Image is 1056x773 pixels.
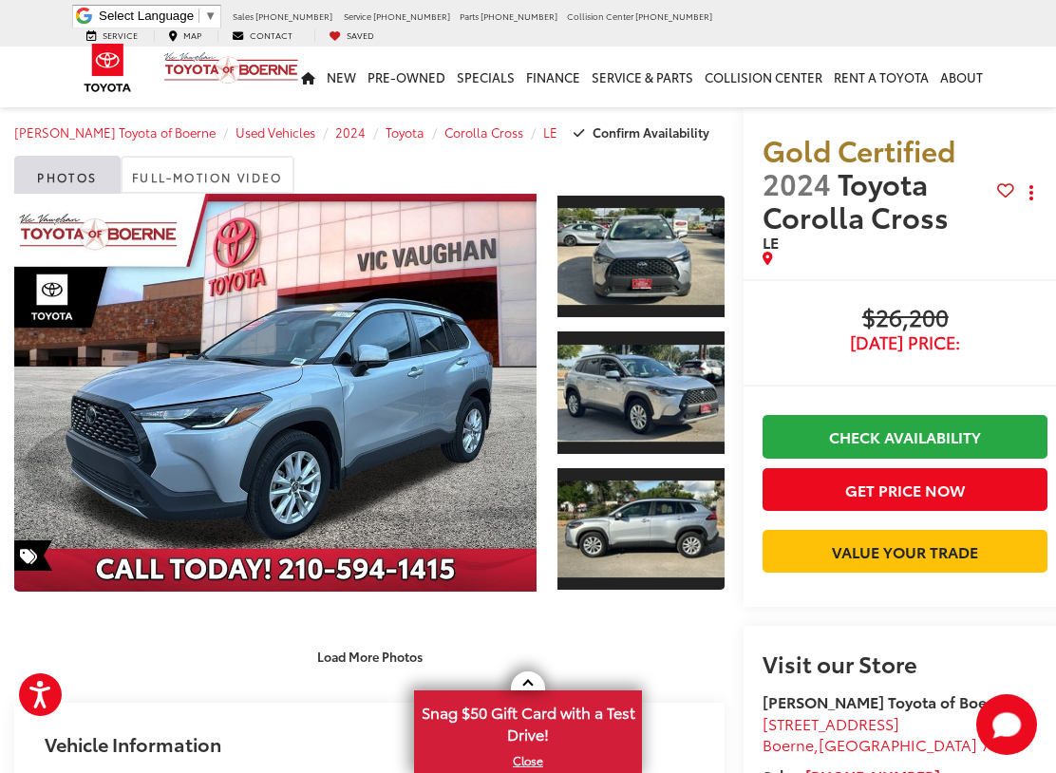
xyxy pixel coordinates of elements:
span: Snag $50 Gift Card with a Test Drive! [416,692,640,750]
a: [PERSON_NAME] Toyota of Boerne [14,123,216,141]
a: Expand Photo 1 [557,194,726,319]
a: Expand Photo 2 [557,330,726,455]
span: Parts [460,9,479,22]
a: Finance [520,47,586,107]
svg: Start Chat [976,694,1037,755]
a: Full-Motion Video [121,156,294,194]
span: , [763,733,1024,755]
span: [PHONE_NUMBER] [373,9,450,22]
a: [STREET_ADDRESS] Boerne,[GEOGRAPHIC_DATA] 78006 [763,712,1024,756]
span: Saved [347,28,374,41]
a: Used Vehicles [236,123,315,141]
img: Vic Vaughan Toyota of Boerne [163,51,299,85]
a: Contact [217,29,307,42]
button: Confirm Availability [563,116,726,149]
span: Sales [233,9,254,22]
span: [GEOGRAPHIC_DATA] [819,733,977,755]
span: dropdown dots [1029,185,1033,200]
span: [STREET_ADDRESS] [763,712,899,734]
a: Corolla Cross [444,123,523,141]
a: Collision Center [699,47,828,107]
button: Get Price Now [763,468,1047,511]
span: 2024 [763,162,831,203]
a: Service [72,29,152,42]
span: Confirm Availability [593,123,709,141]
a: Service & Parts: Opens in a new tab [586,47,699,107]
a: Map [154,29,216,42]
span: $26,200 [763,305,1047,333]
span: ▼ [204,9,217,23]
span: Select Language [99,9,194,23]
a: Home [295,47,321,107]
a: Value Your Trade [763,530,1047,573]
span: Special [14,540,52,571]
img: 2024 Toyota Corolla Cross LE [9,193,542,593]
a: Rent a Toyota [828,47,934,107]
a: Select Language​ [99,9,217,23]
a: Toyota [386,123,424,141]
span: ​ [198,9,199,23]
button: Actions [1014,176,1047,209]
button: Load More Photos [304,640,436,673]
strong: [PERSON_NAME] Toyota of Boerne [763,690,1010,712]
img: 2024 Toyota Corolla Cross LE [556,345,726,442]
a: Specials [451,47,520,107]
span: LE [763,231,779,253]
a: New [321,47,362,107]
a: Expand Photo 0 [14,194,537,592]
img: Toyota [72,37,143,99]
a: My Saved Vehicles [314,29,388,42]
a: Pre-Owned [362,47,451,107]
button: Toggle Chat Window [976,694,1037,755]
span: Collision Center [567,9,633,22]
a: About [934,47,989,107]
h2: Vehicle Information [45,733,221,754]
span: [PHONE_NUMBER] [481,9,557,22]
h2: Visit our Store [763,650,1047,675]
span: [PHONE_NUMBER] [635,9,712,22]
a: 2024 [335,123,366,141]
span: [PHONE_NUMBER] [255,9,332,22]
span: Contact [250,28,292,41]
a: LE [543,123,557,141]
a: Photos [14,156,121,194]
a: Expand Photo 3 [557,466,726,592]
span: [DATE] Price: [763,333,1047,352]
img: 2024 Toyota Corolla Cross LE [556,208,726,305]
a: Check Availability [763,415,1047,458]
span: Gold Certified [763,129,955,170]
span: Boerne [763,733,814,755]
img: 2024 Toyota Corolla Cross LE [556,481,726,577]
span: Toyota Corolla Cross [763,162,955,236]
span: Map [183,28,201,41]
span: Service [103,28,138,41]
span: Service [344,9,371,22]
